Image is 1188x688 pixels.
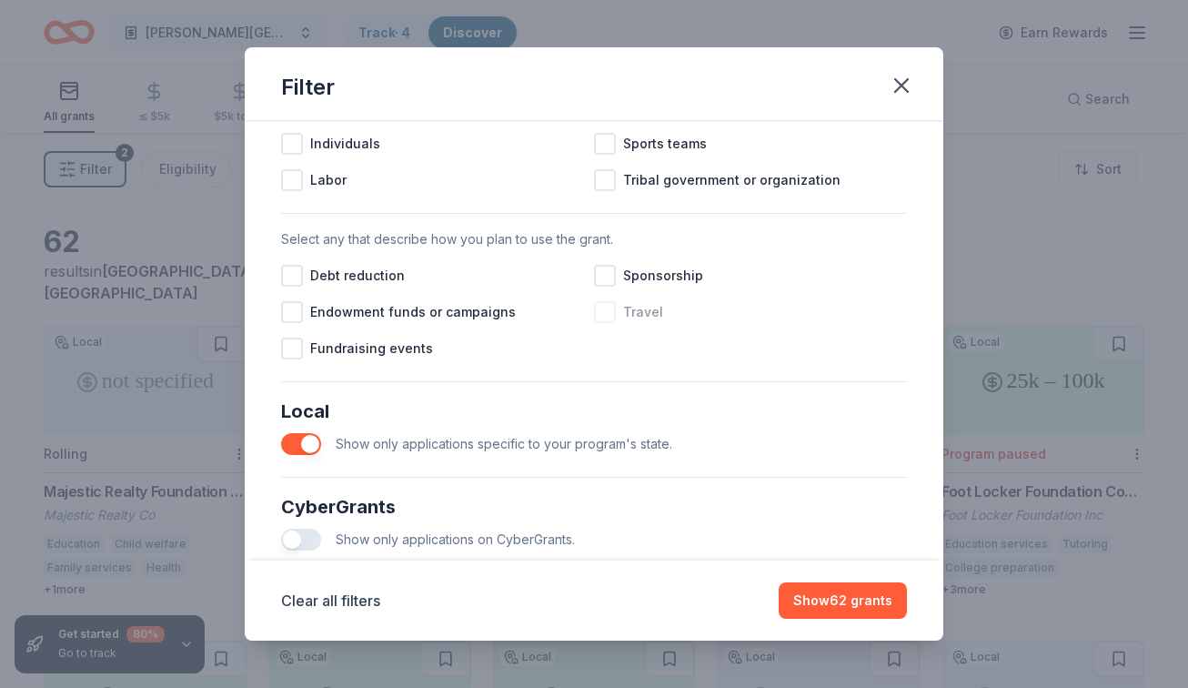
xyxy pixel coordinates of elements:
span: Labor [310,169,347,191]
span: Tribal government or organization [623,169,841,191]
span: Show only applications on CyberGrants. [336,531,575,547]
button: Show62 grants [779,582,907,619]
span: Fundraising events [310,338,433,359]
span: Travel [623,301,663,323]
span: Debt reduction [310,265,405,287]
span: Sponsorship [623,265,703,287]
div: Filter [281,73,335,102]
button: Clear all filters [281,590,380,612]
div: CyberGrants [281,492,907,521]
span: Sports teams [623,133,707,155]
div: Local [281,397,907,426]
span: Individuals [310,133,380,155]
span: Show only applications specific to your program's state. [336,436,672,451]
span: Endowment funds or campaigns [310,301,516,323]
div: Select any that describe how you plan to use the grant. [281,228,907,250]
